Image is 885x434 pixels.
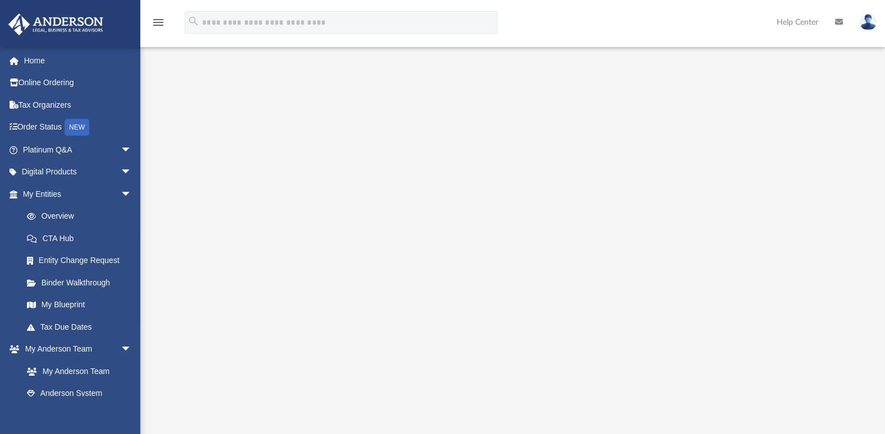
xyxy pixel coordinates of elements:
[16,316,149,338] a: Tax Due Dates
[8,116,149,139] a: Order StatusNEW
[65,119,89,136] div: NEW
[121,183,143,206] span: arrow_drop_down
[121,138,143,161] span: arrow_drop_down
[8,94,149,116] a: Tax Organizers
[16,271,149,294] a: Binder Walkthrough
[152,21,165,29] a: menu
[8,138,149,161] a: Platinum Q&Aarrow_drop_down
[16,360,137,382] a: My Anderson Team
[860,14,877,30] img: User Pic
[5,13,107,35] img: Anderson Advisors Platinum Portal
[8,72,149,94] a: Online Ordering
[16,382,143,405] a: Anderson System
[8,49,149,72] a: Home
[8,338,143,361] a: My Anderson Teamarrow_drop_down
[8,161,149,183] a: Digital Productsarrow_drop_down
[16,227,149,250] a: CTA Hub
[16,294,143,316] a: My Blueprint
[187,15,200,27] i: search
[152,16,165,29] i: menu
[121,338,143,361] span: arrow_drop_down
[16,205,149,228] a: Overview
[16,250,149,272] a: Entity Change Request
[121,161,143,184] span: arrow_drop_down
[8,183,149,205] a: My Entitiesarrow_drop_down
